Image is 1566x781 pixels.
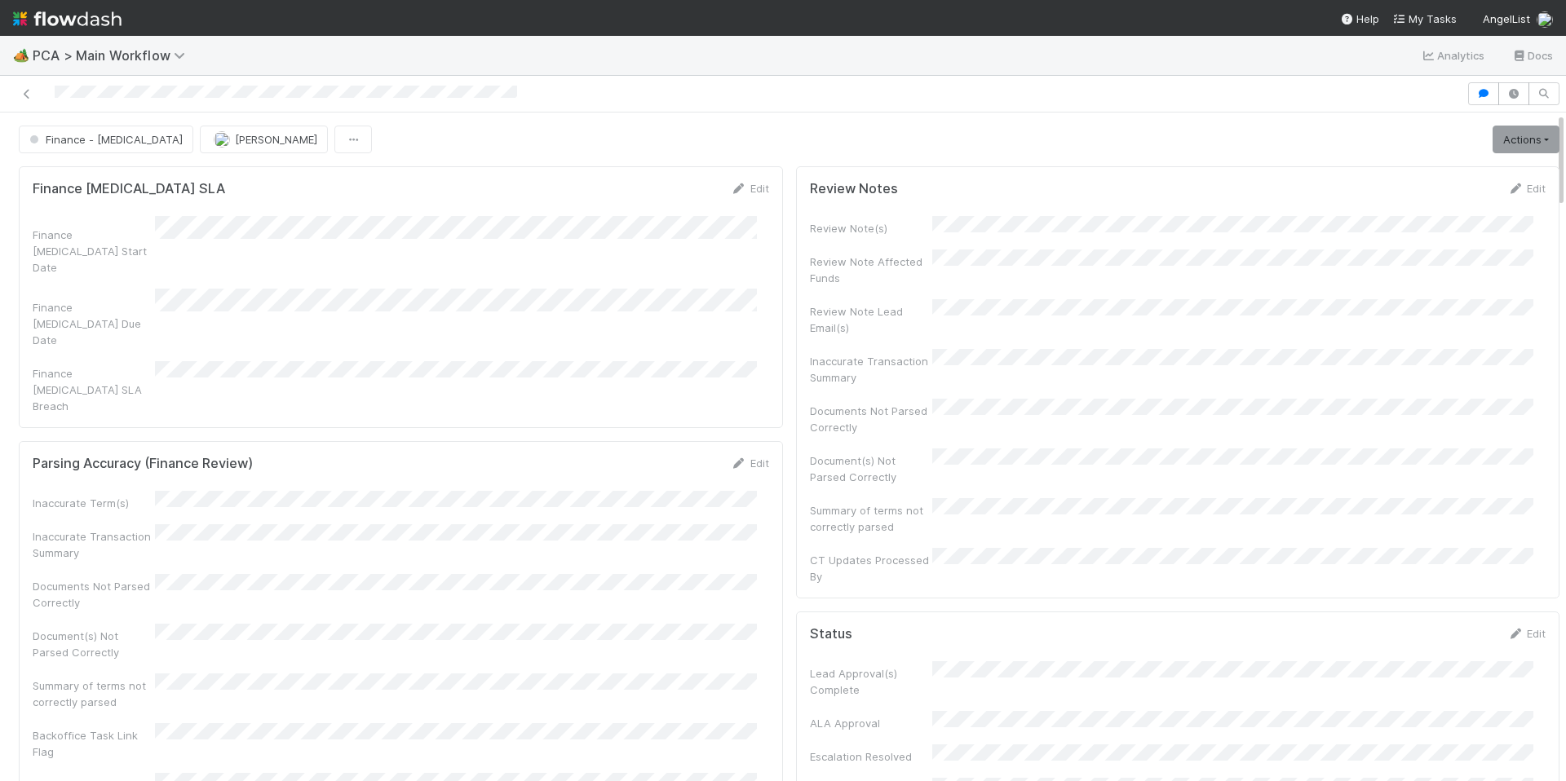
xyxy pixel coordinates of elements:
[810,254,932,286] div: Review Note Affected Funds
[33,528,155,561] div: Inaccurate Transaction Summary
[33,299,155,348] div: Finance [MEDICAL_DATA] Due Date
[33,47,193,64] span: PCA > Main Workflow
[33,227,155,276] div: Finance [MEDICAL_DATA] Start Date
[200,126,328,153] button: [PERSON_NAME]
[33,495,155,511] div: Inaccurate Term(s)
[810,452,932,485] div: Document(s) Not Parsed Correctly
[810,303,932,336] div: Review Note Lead Email(s)
[1507,627,1546,640] a: Edit
[13,5,122,33] img: logo-inverted-e16ddd16eac7371096b0.svg
[810,353,932,386] div: Inaccurate Transaction Summary
[214,131,230,148] img: avatar_b6a6ccf4-6160-40f7-90da-56c3221167ae.png
[13,48,29,62] span: 🏕️
[1392,11,1457,27] a: My Tasks
[33,181,225,197] h5: Finance [MEDICAL_DATA] SLA
[810,403,932,435] div: Documents Not Parsed Correctly
[1421,46,1485,65] a: Analytics
[810,715,932,731] div: ALA Approval
[33,628,155,660] div: Document(s) Not Parsed Correctly
[810,665,932,698] div: Lead Approval(s) Complete
[19,126,193,153] button: Finance - [MEDICAL_DATA]
[1493,126,1559,153] a: Actions
[1392,12,1457,25] span: My Tasks
[810,552,932,585] div: CT Updates Processed By
[1507,182,1546,195] a: Edit
[810,502,932,535] div: Summary of terms not correctly parsed
[33,578,155,611] div: Documents Not Parsed Correctly
[810,220,932,236] div: Review Note(s)
[1511,46,1553,65] a: Docs
[235,133,317,146] span: [PERSON_NAME]
[1340,11,1379,27] div: Help
[26,133,183,146] span: Finance - [MEDICAL_DATA]
[810,626,852,642] h5: Status
[1537,11,1553,28] img: avatar_a2d05fec-0a57-4266-8476-74cda3464b0e.png
[33,727,155,760] div: Backoffice Task Link Flag
[33,365,155,414] div: Finance [MEDICAL_DATA] SLA Breach
[1483,12,1530,25] span: AngelList
[810,181,898,197] h5: Review Notes
[33,456,253,472] h5: Parsing Accuracy (Finance Review)
[731,182,769,195] a: Edit
[810,748,932,765] div: Escalation Resolved
[33,677,155,710] div: Summary of terms not correctly parsed
[731,457,769,470] a: Edit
